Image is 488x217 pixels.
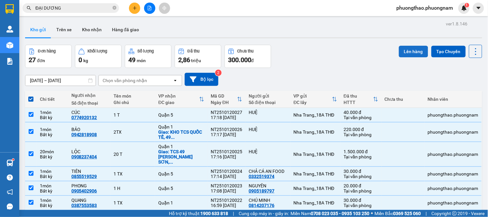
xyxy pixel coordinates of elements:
[7,175,13,181] span: question-circle
[25,45,72,68] button: Đơn hàng27đơn
[103,77,147,84] div: Chọn văn phòng nhận
[114,129,152,135] div: 2TX
[249,198,287,203] div: CHÚ MINH
[249,93,287,99] div: Người gửi
[211,149,242,154] div: NT2510120025
[294,93,332,99] div: VP gửi
[476,5,482,11] span: caret-down
[128,56,135,64] span: 49
[158,144,204,149] div: Quận 1
[158,171,204,176] div: Quận 5
[375,210,421,217] span: Miền Bắc
[294,100,332,105] div: ĐC lấy
[71,127,107,132] div: BẢO
[211,100,237,105] div: Ngày ĐH
[114,171,152,176] div: 1 TX
[71,154,97,159] div: 0908237404
[428,97,478,102] div: Nhân viên
[155,91,207,108] th: Toggle SortBy
[211,188,242,193] div: 17:08 [DATE]
[6,58,13,65] img: solution-icon
[6,160,13,166] img: warehouse-icon
[249,100,287,105] div: Số điện thoại
[426,210,427,217] span: |
[113,6,116,10] span: close-circle
[12,159,14,161] sup: 1
[40,169,65,174] div: 1 món
[114,93,152,99] div: Tên món
[7,203,13,210] span: message
[188,49,199,53] div: Đã thu
[178,56,190,64] span: 2,86
[344,127,378,132] div: 220.000 đ
[40,203,65,208] div: Bất kỳ
[211,154,242,159] div: 17:16 [DATE]
[71,100,107,106] div: Số điện thoại
[225,45,271,68] button: Chưa thu300.000đ
[207,91,245,108] th: Toggle SortBy
[71,149,107,154] div: LỘC
[159,3,170,14] button: aim
[239,210,289,217] span: Cung cấp máy in - giấy in:
[290,91,341,108] th: Toggle SortBy
[88,49,107,53] div: Khối lượng
[35,5,111,12] input: Tìm tên, số ĐT hoặc mã đơn
[465,3,469,7] sup: 1
[461,5,467,11] img: icon-new-feature
[473,3,484,14] button: caret-down
[211,115,242,120] div: 17:18 [DATE]
[40,110,65,115] div: 1 món
[51,22,77,37] button: Trên xe
[344,198,378,203] div: 30.000 đ
[40,183,65,188] div: 1 món
[71,174,97,179] div: 0855519529
[40,132,65,137] div: Bất kỳ
[294,186,337,191] div: Nha Trang_18A THĐ
[169,159,173,165] span: ...
[344,93,373,99] div: Đã thu
[71,203,97,208] div: 0387553583
[77,22,107,37] button: Kho nhận
[290,210,370,217] span: Miền Nam
[25,75,96,86] input: Select a date range.
[5,4,14,14] img: logo-vxr
[344,188,378,193] div: Tại văn phòng
[75,45,122,68] button: Khối lượng0kg
[200,211,228,216] strong: 1900 633 818
[249,183,287,188] div: NGUYÊN
[249,127,287,132] div: HUỆ
[428,186,478,191] div: phuongthao.phuongnam
[175,45,221,68] button: Đã thu2,86 triệu
[344,132,378,137] div: Tại văn phòng
[40,174,65,179] div: Bất kỳ
[294,112,337,118] div: Nha Trang_18A THĐ
[158,200,204,205] div: Quận 1
[211,183,242,188] div: NT2510120023
[125,45,171,68] button: Số lượng49món
[162,6,167,10] span: aim
[344,183,378,188] div: 20.000 đ
[391,4,458,12] span: phuongthao.phuongnam
[107,22,144,37] button: Hàng đã giao
[344,203,378,208] div: Tại văn phòng
[428,152,478,157] div: phuongthao.phuongnam
[249,203,274,208] div: 0814207176
[249,149,287,154] div: HUỆ
[466,3,468,7] span: 1
[249,188,274,193] div: 0905189797
[211,198,242,203] div: NT2510120022
[249,110,287,115] div: HUỆ
[215,70,222,76] sup: 2
[40,198,65,203] div: 1 món
[71,115,97,120] div: 0774920132
[294,200,337,205] div: Nha Trang_18A THĐ
[344,110,378,115] div: 40.000 đ
[71,198,107,203] div: QUANG
[344,154,378,159] div: Tại văn phòng
[311,211,370,216] strong: 0708 023 035 - 0935 103 250
[40,115,65,120] div: Bất kỳ
[211,203,242,208] div: 16:59 [DATE]
[158,149,204,165] div: Giao: TCS 49 TRƯỜNG SƠN, QUẬN TÂN BÌNH, (GTN 500)
[158,129,204,140] div: Giao: KHO TCS QUỐC TẾ, 49 TRƯỜNG SƠN, PHƯỜNG 4, QUẬN TÂN BÌNH (GTN : 120K)
[452,211,457,216] span: copyright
